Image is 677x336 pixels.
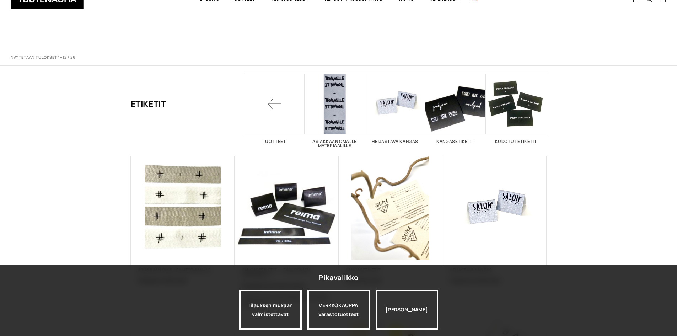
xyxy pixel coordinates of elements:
[425,139,486,144] h2: Kangasetiketit
[244,139,305,144] h2: Tuotteet
[486,74,546,144] a: Visit product category Kudotut etiketit
[376,290,438,330] div: [PERSON_NAME]
[486,139,546,144] h2: Kudotut etiketit
[425,74,486,144] a: Visit product category Kangasetiketit
[305,74,365,148] a: Visit product category Asiakkaan omalle materiaalille
[307,290,370,330] a: VERKKOKAUPPAVarastotuotteet
[365,74,425,144] a: Visit product category Heijastava kangas
[244,74,305,144] a: Tuotteet
[307,290,370,330] div: VERKKOKAUPPA Varastotuotteet
[11,55,75,60] p: Näytetään tulokset 1–12 / 26
[305,139,365,148] h2: Asiakkaan omalle materiaalille
[131,74,166,134] h1: Etiketit
[318,271,358,284] div: Pikavalikko
[239,290,302,330] a: Tilauksen mukaan valmistettavat
[365,139,425,144] h2: Heijastava kangas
